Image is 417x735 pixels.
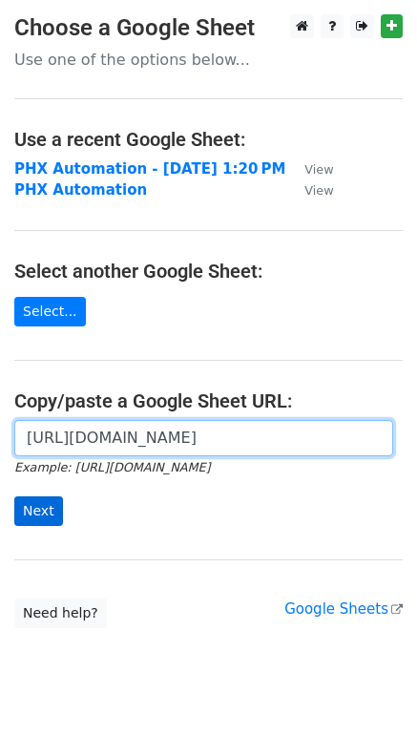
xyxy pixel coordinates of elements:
a: Need help? [14,598,107,628]
h4: Copy/paste a Google Sheet URL: [14,389,403,412]
h4: Use a recent Google Sheet: [14,128,403,151]
a: Google Sheets [284,600,403,618]
input: Paste your Google Sheet URL here [14,420,393,456]
a: PHX Automation - [DATE] 1:20 PM [14,160,285,178]
h4: Select another Google Sheet: [14,260,403,283]
a: View [285,160,333,178]
h3: Choose a Google Sheet [14,14,403,42]
iframe: Chat Widget [322,643,417,735]
small: View [304,183,333,198]
a: View [285,181,333,199]
p: Use one of the options below... [14,50,403,70]
a: PHX Automation [14,181,147,199]
small: Example: [URL][DOMAIN_NAME] [14,460,210,474]
small: View [304,162,333,177]
a: Select... [14,297,86,326]
input: Next [14,496,63,526]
